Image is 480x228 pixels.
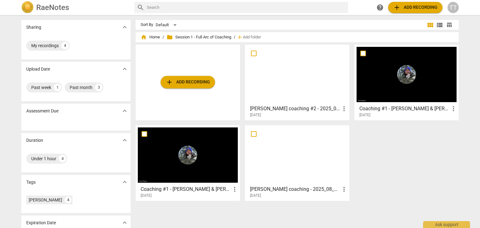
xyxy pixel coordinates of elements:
span: view_list [436,21,443,29]
p: Assessment Due [26,108,58,114]
p: Expiration Date [26,220,56,226]
span: [DATE] [141,193,152,198]
img: Logo [21,1,34,14]
h3: Jennifer _Tina coaching - 2025_08_12 14_29 PDT - Recording [250,186,340,193]
div: 1 [54,84,61,91]
div: Past week [31,84,51,91]
span: add [393,4,401,11]
span: Home [141,34,160,40]
span: table_chart [446,22,452,28]
h3: Coaching #1 - Cynthia & Tina - 2025_08_13 13_31 PDT - Recording [141,186,231,193]
button: Show more [120,218,129,227]
div: 3 [95,84,102,91]
span: help [376,4,384,11]
div: Default [156,20,179,30]
button: Table view [444,20,454,30]
button: List view [435,20,444,30]
span: expand_more [121,23,128,31]
div: My recordings [31,42,59,49]
a: Help [374,2,386,13]
p: Upload Date [26,66,50,72]
div: Under 1 hour [31,156,56,162]
div: 4 [59,155,66,162]
button: Show more [120,136,129,145]
span: more_vert [231,186,238,193]
button: TT [447,2,459,13]
div: Past month [70,84,92,91]
div: Ask support [423,221,470,228]
input: Search [147,2,346,12]
span: add [237,34,243,40]
span: Add recording [166,78,210,86]
p: Tags [26,179,36,186]
span: view_module [427,21,434,29]
button: Upload [161,76,215,88]
span: Add folder [243,35,261,40]
span: / [234,35,235,40]
span: home [141,34,147,40]
span: expand_more [121,65,128,73]
span: expand_more [121,107,128,115]
a: Coaching #1 - [PERSON_NAME] & [PERSON_NAME] - 2025_08_13 13_31 PDT - Recording[DATE] [138,127,238,198]
span: more_vert [340,105,348,112]
span: Session 1 - Full Arc of Coaching [167,34,231,40]
span: expand_more [121,219,128,226]
div: 4 [61,42,69,49]
a: [PERSON_NAME] coaching #2 - 2025_08_26 13_58 PDT - Recording[DATE] [247,47,347,117]
a: LogoRaeNotes [21,1,129,14]
div: [PERSON_NAME] [29,197,62,203]
p: Sharing [26,24,41,31]
h3: Coaching #1 - Lisa & Tina - 2025_08_13 15_56 PDT - Recording [359,105,450,112]
a: Coaching #1 - [PERSON_NAME] & [PERSON_NAME] - 2025_08_13 15_56 PDT - Recording[DATE] [357,47,457,117]
span: folder [167,34,173,40]
span: [DATE] [250,112,261,118]
button: Show more [120,106,129,116]
span: [DATE] [359,112,370,118]
span: add [166,78,173,86]
span: more_vert [450,105,457,112]
button: Show more [120,177,129,187]
span: [DATE] [250,193,261,198]
span: expand_more [121,136,128,144]
div: Sort By [141,22,153,27]
span: more_vert [340,186,348,193]
h3: Jennifer _Tina coaching #2 - 2025_08_26 13_58 PDT - Recording [250,105,340,112]
button: Show more [120,64,129,74]
p: Duration [26,137,43,144]
span: Add recording [393,4,437,11]
button: Show more [120,22,129,32]
h2: RaeNotes [36,3,69,12]
span: search [137,4,144,11]
span: expand_more [121,178,128,186]
div: 4 [65,196,72,203]
span: / [162,35,164,40]
button: Tile view [426,20,435,30]
button: Upload [388,2,442,13]
a: [PERSON_NAME] coaching - 2025_08_12 14_29 PDT - Recording[DATE] [247,127,347,198]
